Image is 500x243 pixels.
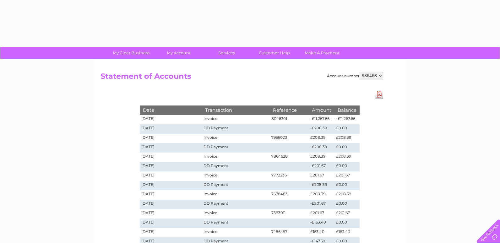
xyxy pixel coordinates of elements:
[270,228,309,237] td: 7486497
[309,105,334,115] th: Amount
[309,143,334,153] td: -£208.39
[202,153,270,162] td: Invoice
[201,47,253,59] a: Services
[309,134,334,143] td: £208.39
[309,181,334,190] td: -£208.39
[202,134,270,143] td: Invoice
[140,124,202,134] td: [DATE]
[296,47,348,59] a: Make A Payment
[202,181,270,190] td: DD Payment
[140,134,202,143] td: [DATE]
[140,105,202,115] th: Date
[202,124,270,134] td: DD Payment
[334,143,360,153] td: £0.00
[309,209,334,219] td: £201.67
[140,143,202,153] td: [DATE]
[334,134,360,143] td: £208.39
[105,47,157,59] a: My Clear Business
[334,124,360,134] td: £0.00
[140,228,202,237] td: [DATE]
[202,209,270,219] td: Invoice
[202,115,270,124] td: Invoice
[202,219,270,228] td: DD Payment
[309,162,334,171] td: -£201.67
[309,228,334,237] td: £163.40
[270,115,309,124] td: 8046301
[140,171,202,181] td: [DATE]
[202,228,270,237] td: Invoice
[140,153,202,162] td: [DATE]
[309,115,334,124] td: -£11,267.66
[309,153,334,162] td: £208.39
[202,171,270,181] td: Invoice
[140,115,202,124] td: [DATE]
[140,190,202,200] td: [DATE]
[140,209,202,219] td: [DATE]
[202,105,270,115] th: Transaction
[270,134,309,143] td: 7956023
[309,171,334,181] td: £201.67
[309,190,334,200] td: £208.39
[202,200,270,209] td: DD Payment
[309,219,334,228] td: -£163.40
[140,181,202,190] td: [DATE]
[140,219,202,228] td: [DATE]
[334,171,360,181] td: £201.67
[101,72,383,84] h2: Statement of Accounts
[334,162,360,171] td: £0.00
[140,162,202,171] td: [DATE]
[140,200,202,209] td: [DATE]
[270,153,309,162] td: 7864628
[334,228,360,237] td: £163.40
[334,209,360,219] td: £201.67
[334,153,360,162] td: £208.39
[248,47,300,59] a: Customer Help
[334,190,360,200] td: £208.39
[270,171,309,181] td: 7772236
[375,90,383,99] a: Download Pdf
[153,47,205,59] a: My Account
[334,219,360,228] td: £0.00
[327,72,383,79] div: Account number
[202,143,270,153] td: DD Payment
[270,105,309,115] th: Reference
[202,162,270,171] td: DD Payment
[309,124,334,134] td: -£208.39
[334,105,360,115] th: Balance
[309,200,334,209] td: -£201.67
[334,181,360,190] td: £0.00
[270,209,309,219] td: 7583011
[270,190,309,200] td: 7678483
[334,115,360,124] td: -£11,267.66
[202,190,270,200] td: Invoice
[334,200,360,209] td: £0.00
